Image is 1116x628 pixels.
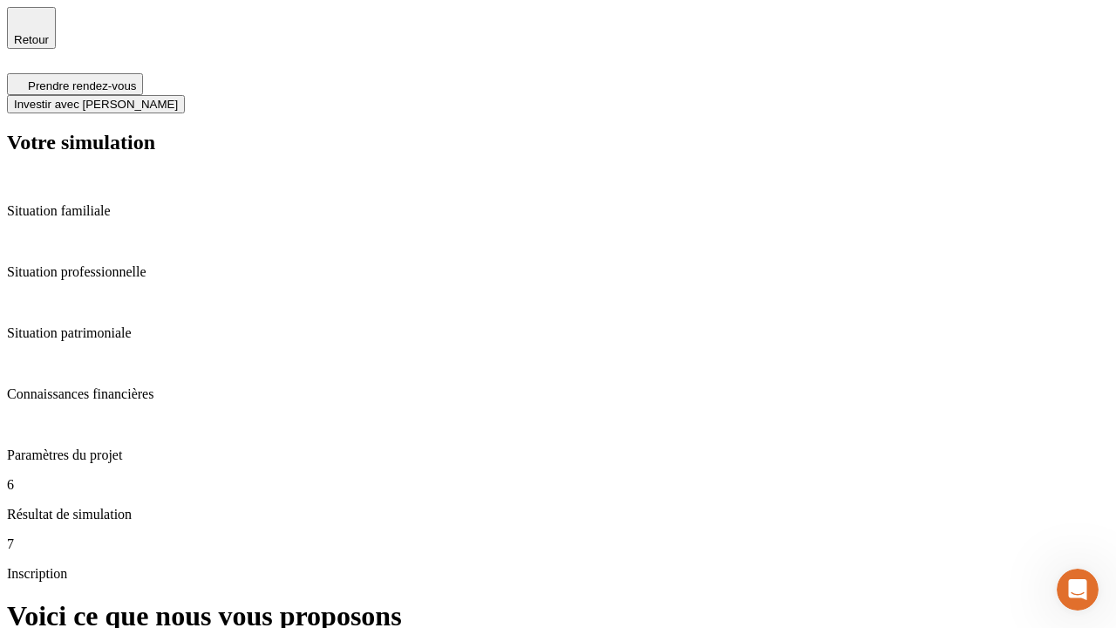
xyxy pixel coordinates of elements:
[28,79,136,92] span: Prendre rendez-vous
[7,507,1109,522] p: Résultat de simulation
[7,264,1109,280] p: Situation professionnelle
[7,95,185,113] button: Investir avec [PERSON_NAME]
[7,325,1109,341] p: Situation patrimoniale
[7,447,1109,463] p: Paramètres du projet
[7,477,1109,493] p: 6
[7,566,1109,582] p: Inscription
[1057,569,1099,611] iframe: Intercom live chat
[7,73,143,95] button: Prendre rendez-vous
[7,203,1109,219] p: Situation familiale
[7,131,1109,154] h2: Votre simulation
[14,33,49,46] span: Retour
[14,98,178,111] span: Investir avec [PERSON_NAME]
[7,386,1109,402] p: Connaissances financières
[7,536,1109,552] p: 7
[7,7,56,49] button: Retour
